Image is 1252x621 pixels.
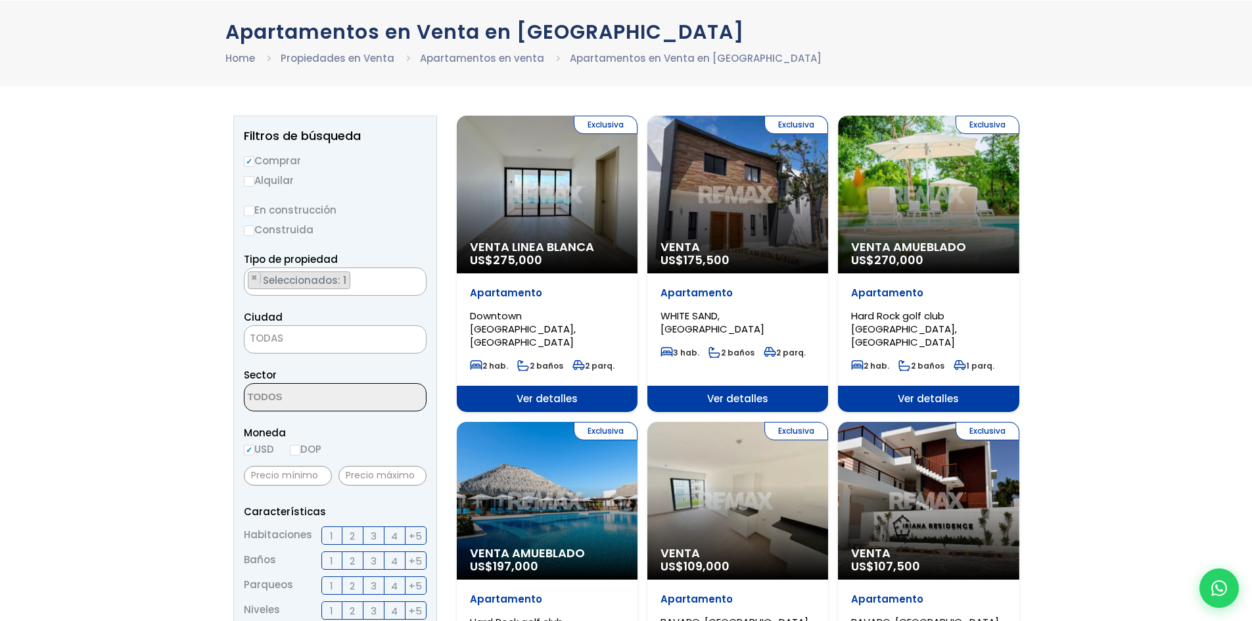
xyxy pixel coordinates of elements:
[251,272,258,284] span: ×
[391,528,398,544] span: 4
[851,558,920,574] span: US$
[470,547,624,560] span: Venta Amueblado
[838,116,1019,412] a: Exclusiva Venta Amueblado US$270,000 Apartamento Hard Rock golf club [GEOGRAPHIC_DATA], [GEOGRAPH...
[956,422,1019,440] span: Exclusiva
[330,553,333,569] span: 1
[412,272,419,284] span: ×
[281,51,394,65] a: Propiedades en Venta
[661,593,815,606] p: Apartamento
[661,547,815,560] span: Venta
[330,578,333,594] span: 1
[244,310,283,324] span: Ciudad
[470,360,508,371] span: 2 hab.
[574,422,638,440] span: Exclusiva
[647,116,828,412] a: Exclusiva Venta US$175,500 Apartamento WHITE SAND, [GEOGRAPHIC_DATA] 3 hab. 2 baños 2 parq. Ver d...
[244,221,427,238] label: Construida
[371,553,377,569] span: 3
[874,558,920,574] span: 107,500
[470,252,542,268] span: US$
[244,425,427,441] span: Moneda
[244,156,254,167] input: Comprar
[391,578,398,594] span: 4
[244,206,254,216] input: En construcción
[409,528,422,544] span: +5
[290,445,300,455] input: DOP
[954,360,994,371] span: 1 parq.
[350,553,355,569] span: 2
[470,309,576,349] span: Downtown [GEOGRAPHIC_DATA], [GEOGRAPHIC_DATA]
[244,445,254,455] input: USD
[764,422,828,440] span: Exclusiva
[250,331,283,345] span: TODAS
[661,558,730,574] span: US$
[457,116,638,412] a: Exclusiva Venta Linea Blanca US$275,000 Apartamento Downtown [GEOGRAPHIC_DATA], [GEOGRAPHIC_DATA]...
[764,116,828,134] span: Exclusiva
[851,360,889,371] span: 2 hab.
[874,252,923,268] span: 270,000
[517,360,563,371] span: 2 baños
[248,271,350,289] li: APARTAMENTO
[851,547,1006,560] span: Venta
[708,347,754,358] span: 2 baños
[411,271,419,285] button: Remove all items
[470,558,538,574] span: US$
[851,252,923,268] span: US$
[457,386,638,412] span: Ver detalles
[851,287,1006,300] p: Apartamento
[244,466,332,486] input: Precio mínimo
[371,528,377,544] span: 3
[572,360,614,371] span: 2 parq.
[244,129,427,143] h2: Filtros de búsqueda
[684,558,730,574] span: 109,000
[244,268,252,296] textarea: Search
[661,241,815,254] span: Venta
[244,252,338,266] span: Tipo de propiedad
[371,603,377,619] span: 3
[330,528,333,544] span: 1
[244,384,372,412] textarea: Search
[244,225,254,236] input: Construida
[661,347,699,358] span: 3 hab.
[851,309,957,349] span: Hard Rock golf club [GEOGRAPHIC_DATA], [GEOGRAPHIC_DATA]
[409,578,422,594] span: +5
[956,116,1019,134] span: Exclusiva
[470,287,624,300] p: Apartamento
[350,528,355,544] span: 2
[493,558,538,574] span: 197,000
[851,593,1006,606] p: Apartamento
[225,51,255,65] a: Home
[570,50,822,66] li: Apartamentos en Venta en [GEOGRAPHIC_DATA]
[661,252,730,268] span: US$
[350,603,355,619] span: 2
[244,576,293,595] span: Parqueos
[244,176,254,187] input: Alquilar
[851,241,1006,254] span: Venta Amueblado
[409,553,422,569] span: +5
[764,347,806,358] span: 2 parq.
[493,252,542,268] span: 275,000
[420,51,544,65] a: Apartamentos en venta
[409,603,422,619] span: +5
[262,273,350,287] span: Seleccionados: 1
[470,241,624,254] span: Venta Linea Blanca
[244,202,427,218] label: En construcción
[244,526,312,545] span: Habitaciones
[244,551,276,570] span: Baños
[338,466,427,486] input: Precio máximo
[647,386,828,412] span: Ver detalles
[290,441,321,457] label: DOP
[391,603,398,619] span: 4
[244,503,427,520] p: Características
[391,553,398,569] span: 4
[838,386,1019,412] span: Ver detalles
[898,360,944,371] span: 2 baños
[225,20,1027,43] h1: Apartamentos en Venta en [GEOGRAPHIC_DATA]
[244,329,426,348] span: TODAS
[350,578,355,594] span: 2
[244,172,427,189] label: Alquilar
[371,578,377,594] span: 3
[470,593,624,606] p: Apartamento
[244,325,427,354] span: TODAS
[661,287,815,300] p: Apartamento
[330,603,333,619] span: 1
